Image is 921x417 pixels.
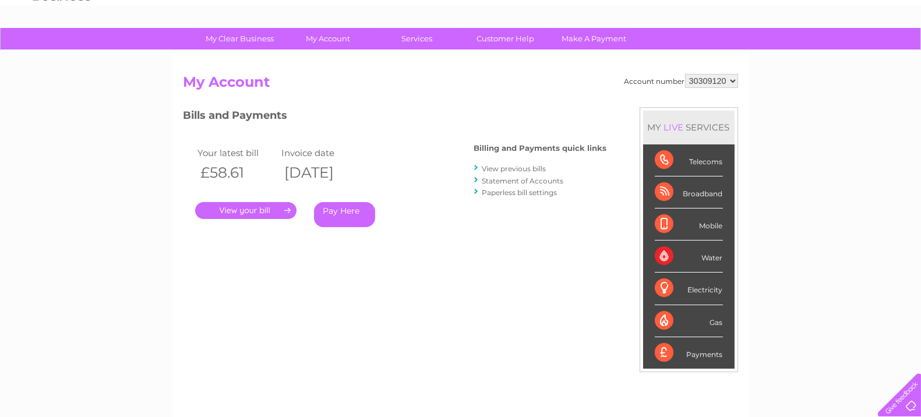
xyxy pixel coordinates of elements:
td: Your latest bill [195,145,279,161]
a: Log out [883,50,910,58]
a: Blog [820,50,837,58]
div: Payments [655,337,723,369]
a: Customer Help [457,28,553,50]
a: Energy [745,50,771,58]
a: . [195,202,297,219]
div: Water [655,241,723,273]
a: Paperless bill settings [482,188,557,197]
a: Make A Payment [546,28,642,50]
img: logo.png [32,30,91,66]
div: Clear Business is a trading name of Verastar Limited (registered in [GEOGRAPHIC_DATA] No. 3667643... [186,6,736,56]
a: Statement of Accounts [482,176,564,185]
div: Gas [655,305,723,337]
a: View previous bills [482,164,546,173]
td: Invoice date [278,145,362,161]
h3: Bills and Payments [184,107,607,128]
div: Electricity [655,273,723,305]
a: Pay Here [314,202,375,227]
a: Water [716,50,738,58]
a: Telecoms [778,50,813,58]
a: 0333 014 3131 [701,6,782,20]
div: Broadband [655,176,723,208]
a: My Account [280,28,376,50]
h4: Billing and Payments quick links [474,144,607,153]
div: MY SERVICES [643,111,735,144]
a: My Clear Business [192,28,288,50]
a: Contact [844,50,872,58]
th: £58.61 [195,161,279,185]
div: LIVE [662,122,686,133]
div: Account number [624,74,738,88]
a: Services [369,28,465,50]
th: [DATE] [278,161,362,185]
h2: My Account [184,74,738,96]
div: Mobile [655,208,723,241]
div: Telecoms [655,144,723,176]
